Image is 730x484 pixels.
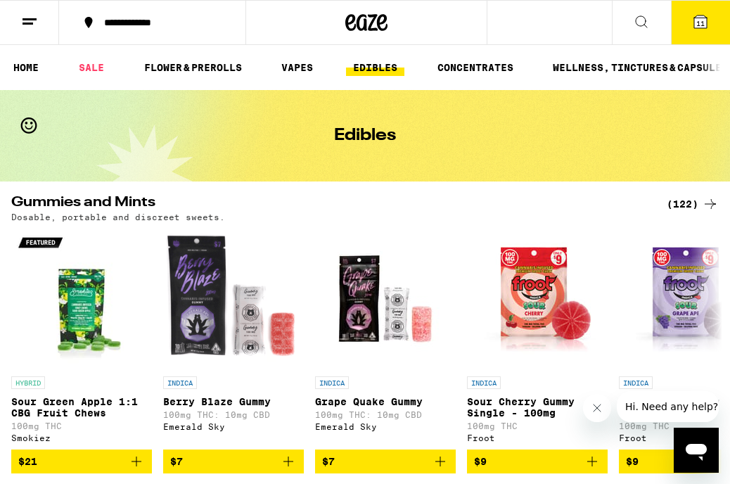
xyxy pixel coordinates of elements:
[163,396,304,407] p: Berry Blaze Gummy
[315,376,349,389] p: INDICA
[315,410,456,419] p: 100mg THC: 10mg CBD
[315,422,456,431] div: Emerald Sky
[334,127,396,144] h1: Edibles
[163,229,304,450] a: Open page for Berry Blaze Gummy from Emerald Sky
[163,410,304,419] p: 100mg THC: 10mg CBD
[626,456,639,467] span: $9
[467,450,608,473] button: Add to bag
[163,422,304,431] div: Emerald Sky
[11,229,152,369] img: Smokiez - Sour Green Apple 1:1 CBG Fruit Chews
[315,450,456,473] button: Add to bag
[430,59,520,76] a: CONCENTRATES
[474,456,487,467] span: $9
[674,428,719,473] iframe: Button to launch messaging window
[137,59,249,76] a: FLOWER & PREROLLS
[11,421,152,431] p: 100mg THC
[11,450,152,473] button: Add to bag
[315,229,456,450] a: Open page for Grape Quake Gummy from Emerald Sky
[163,376,197,389] p: INDICA
[274,59,320,76] a: VAPES
[583,394,611,422] iframe: Close message
[11,376,45,389] p: HYBRID
[467,229,608,450] a: Open page for Sour Cherry Gummy Single - 100mg from Froot
[467,376,501,389] p: INDICA
[467,229,608,369] img: Froot - Sour Cherry Gummy Single - 100mg
[11,433,152,442] div: Smokiez
[467,396,608,419] p: Sour Cherry Gummy Single - 100mg
[315,229,456,369] img: Emerald Sky - Grape Quake Gummy
[315,396,456,407] p: Grape Quake Gummy
[163,229,304,369] img: Emerald Sky - Berry Blaze Gummy
[170,456,183,467] span: $7
[467,421,608,431] p: 100mg THC
[619,376,653,389] p: INDICA
[6,59,46,76] a: HOME
[671,1,730,44] button: 11
[617,391,719,422] iframe: Message from company
[667,196,719,212] a: (122)
[346,59,404,76] a: EDIBLES
[163,450,304,473] button: Add to bag
[11,229,152,450] a: Open page for Sour Green Apple 1:1 CBG Fruit Chews from Smokiez
[696,19,705,27] span: 11
[18,456,37,467] span: $21
[467,433,608,442] div: Froot
[11,396,152,419] p: Sour Green Apple 1:1 CBG Fruit Chews
[11,196,650,212] h2: Gummies and Mints
[11,212,225,222] p: Dosable, portable and discreet sweets.
[322,456,335,467] span: $7
[72,59,111,76] a: SALE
